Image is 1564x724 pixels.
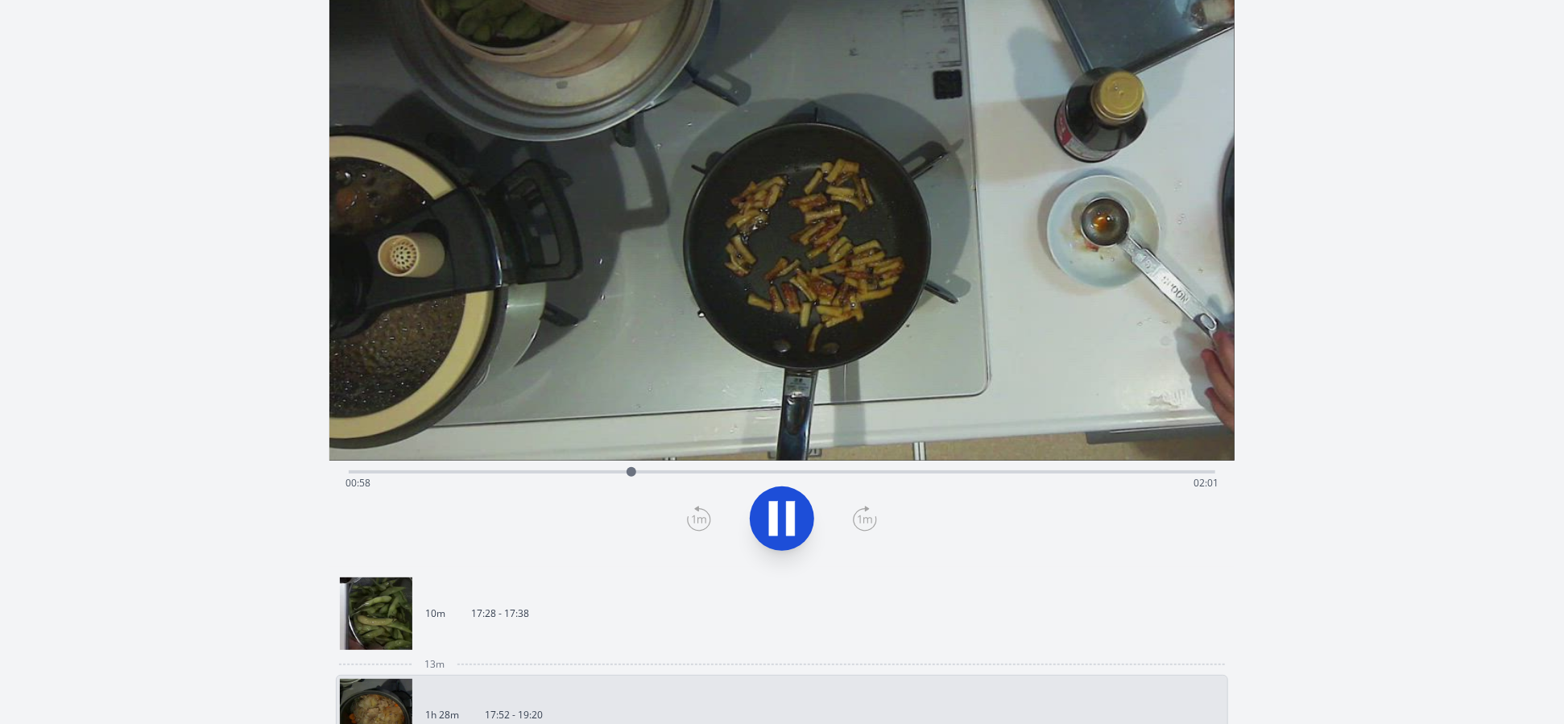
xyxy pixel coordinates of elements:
p: 10m [425,607,445,620]
p: 17:52 - 19:20 [485,709,543,722]
img: 250830082924_thumb.jpeg [340,577,412,650]
span: 00:58 [345,476,370,490]
p: 1h 28m [425,709,459,722]
p: 17:28 - 17:38 [471,607,529,620]
span: 02:01 [1194,476,1219,490]
span: 13m [424,658,445,671]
